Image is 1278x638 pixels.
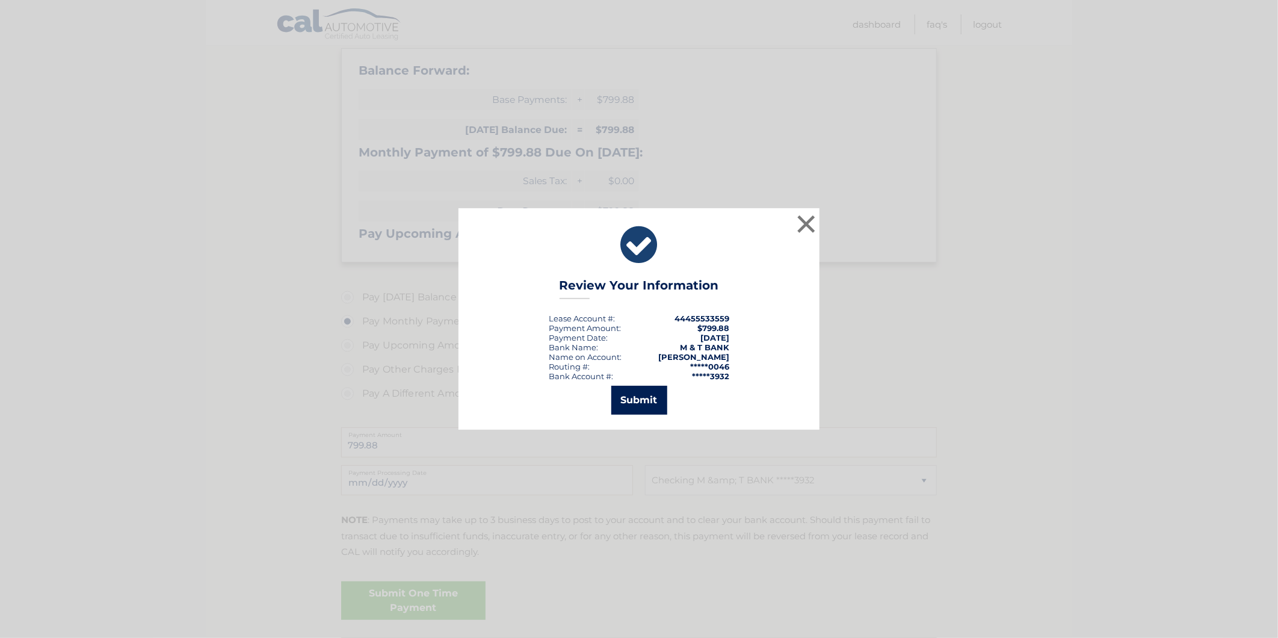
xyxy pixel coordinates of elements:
div: Lease Account #: [549,314,615,323]
div: Name on Account: [549,352,622,362]
strong: 44455533559 [674,314,729,323]
strong: [PERSON_NAME] [658,352,729,362]
button: Submit [611,386,667,415]
div: Routing #: [549,362,590,371]
div: : [549,333,608,342]
h3: Review Your Information [560,278,719,299]
span: Payment Date [549,333,606,342]
div: Bank Account #: [549,371,613,381]
span: $799.88 [697,323,729,333]
strong: M & T BANK [680,342,729,352]
span: [DATE] [700,333,729,342]
div: Bank Name: [549,342,598,352]
button: × [794,212,818,236]
div: Payment Amount: [549,323,621,333]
